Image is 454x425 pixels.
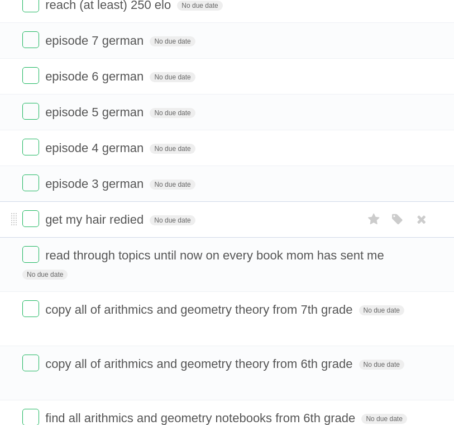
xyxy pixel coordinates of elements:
[150,36,195,46] span: No due date
[361,414,407,424] span: No due date
[150,215,195,225] span: No due date
[45,34,146,48] span: episode 7 german
[22,67,39,84] label: Done
[359,360,404,370] span: No due date
[45,141,146,155] span: episode 4 german
[45,411,358,425] span: find all arithmics and geometry notebooks from 6th grade
[45,357,355,371] span: copy all of arithmics and geometry theory from 6th grade
[22,270,68,280] span: No due date
[150,72,195,82] span: No due date
[22,300,39,317] label: Done
[177,1,222,11] span: No due date
[22,210,39,227] label: Done
[45,248,387,262] span: read through topics until now on every book mom has sent me
[45,303,355,317] span: copy all of arithmics and geometry theory from 7th grade
[150,144,195,154] span: No due date
[22,355,39,371] label: Done
[45,69,146,83] span: episode 6 german
[22,246,39,263] label: Done
[45,105,146,119] span: episode 5 german
[22,103,39,120] label: Done
[22,31,39,48] label: Done
[45,212,146,226] span: get my hair redied
[359,305,404,315] span: No due date
[364,210,385,229] label: Star task
[150,108,195,118] span: No due date
[150,180,195,190] span: No due date
[45,177,146,191] span: episode 3 german
[22,139,39,155] label: Done
[22,174,39,191] label: Done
